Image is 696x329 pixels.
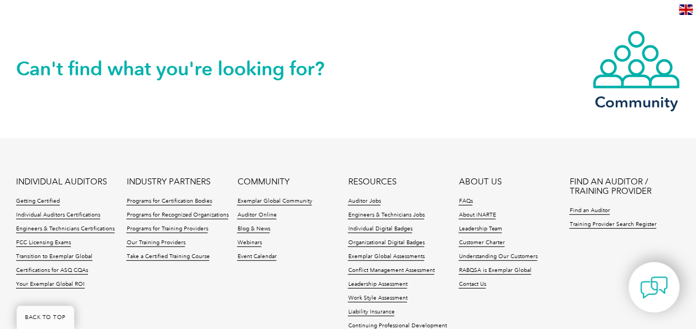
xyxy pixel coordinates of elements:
[126,177,210,187] a: INDUSTRY PARTNERS
[126,198,212,205] a: Programs for Certification Bodies
[16,177,107,187] a: INDIVIDUAL AUDITORS
[237,198,312,205] a: Exemplar Global Community
[348,198,380,205] a: Auditor Jobs
[16,60,348,78] h2: Can't find what you're looking for?
[592,30,680,109] a: Community
[348,267,434,275] a: Conflict Management Assessment
[569,221,656,229] a: Training Provider Search Register
[569,207,610,215] a: Find an Auditor
[126,225,208,233] a: Programs for Training Providers
[17,306,74,329] a: BACK TO TOP
[237,225,270,233] a: Blog & News
[348,239,424,247] a: Organizational Digital Badges
[237,177,289,187] a: COMMUNITY
[16,225,115,233] a: Engineers & Technicians Certifications
[458,177,501,187] a: ABOUT US
[348,309,394,316] a: Liability Insurance
[348,212,424,219] a: Engineers & Technicians Jobs
[458,253,537,261] a: Understanding Our Customers
[126,253,209,261] a: Take a Certified Training Course
[458,212,496,219] a: About iNARTE
[348,225,412,233] a: Individual Digital Badges
[348,253,424,261] a: Exemplar Global Assessments
[237,253,276,261] a: Event Calendar
[16,212,100,219] a: Individual Auditors Certifications
[592,30,680,90] img: icon-community.webp
[679,4,693,15] img: en
[237,212,276,219] a: Auditor Online
[16,281,85,289] a: Your Exemplar Global ROI
[126,239,185,247] a: Our Training Providers
[237,239,261,247] a: Webinars
[592,95,680,109] h3: Community
[458,281,486,289] a: Contact Us
[458,225,502,233] a: Leadership Team
[126,212,228,219] a: Programs for Recognized Organizations
[458,267,531,275] a: RABQSA is Exemplar Global
[16,267,88,275] a: Certifications for ASQ CQAs
[16,198,60,205] a: Getting Certified
[16,253,92,261] a: Transition to Exemplar Global
[348,177,396,187] a: RESOURCES
[458,239,504,247] a: Customer Charter
[458,198,472,205] a: FAQs
[348,295,407,302] a: Work Style Assessment
[640,274,668,301] img: contact-chat.png
[348,281,407,289] a: Leadership Assessment
[16,239,71,247] a: FCC Licensing Exams
[569,177,680,196] a: FIND AN AUDITOR / TRAINING PROVIDER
